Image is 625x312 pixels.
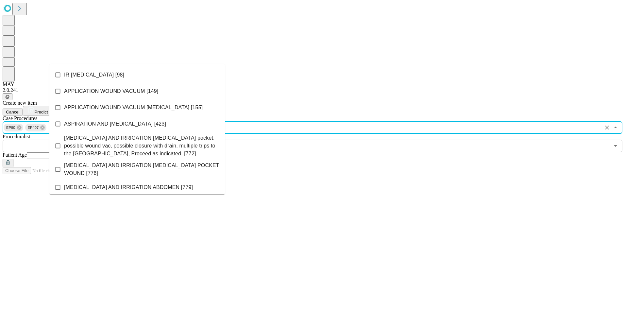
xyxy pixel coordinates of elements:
[64,71,124,79] span: IR [MEDICAL_DATA] [98]
[4,124,18,131] span: EP90
[3,93,12,100] button: @
[3,87,622,93] div: 2.0.241
[64,183,193,191] span: [MEDICAL_DATA] AND IRRIGATION ABDOMEN [779]
[64,104,203,112] span: APPLICATION WOUND VACUUM [MEDICAL_DATA] [155]
[6,110,20,114] span: Cancel
[23,106,53,115] button: Predict
[64,87,158,95] span: APPLICATION WOUND VACUUM [149]
[64,120,166,128] span: ASPIRATION AND [MEDICAL_DATA] [423]
[25,124,47,131] div: EP407
[3,109,23,115] button: Cancel
[611,123,620,132] button: Close
[3,152,27,158] span: Patient Age
[602,123,612,132] button: Clear
[34,110,48,114] span: Predict
[4,124,23,131] div: EP90
[611,141,620,150] button: Open
[5,94,10,99] span: @
[64,162,220,177] span: [MEDICAL_DATA] AND IRRIGATION [MEDICAL_DATA] POCKET WOUND [776]
[25,124,42,131] span: EP407
[3,81,622,87] div: MAY
[3,100,37,106] span: Create new item
[3,134,30,139] span: Proceduralist
[3,115,37,121] span: Scheduled Procedure
[64,134,220,158] span: [MEDICAL_DATA] AND IRRIGATION [MEDICAL_DATA] pocket, possible wound vac, possible closure with dr...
